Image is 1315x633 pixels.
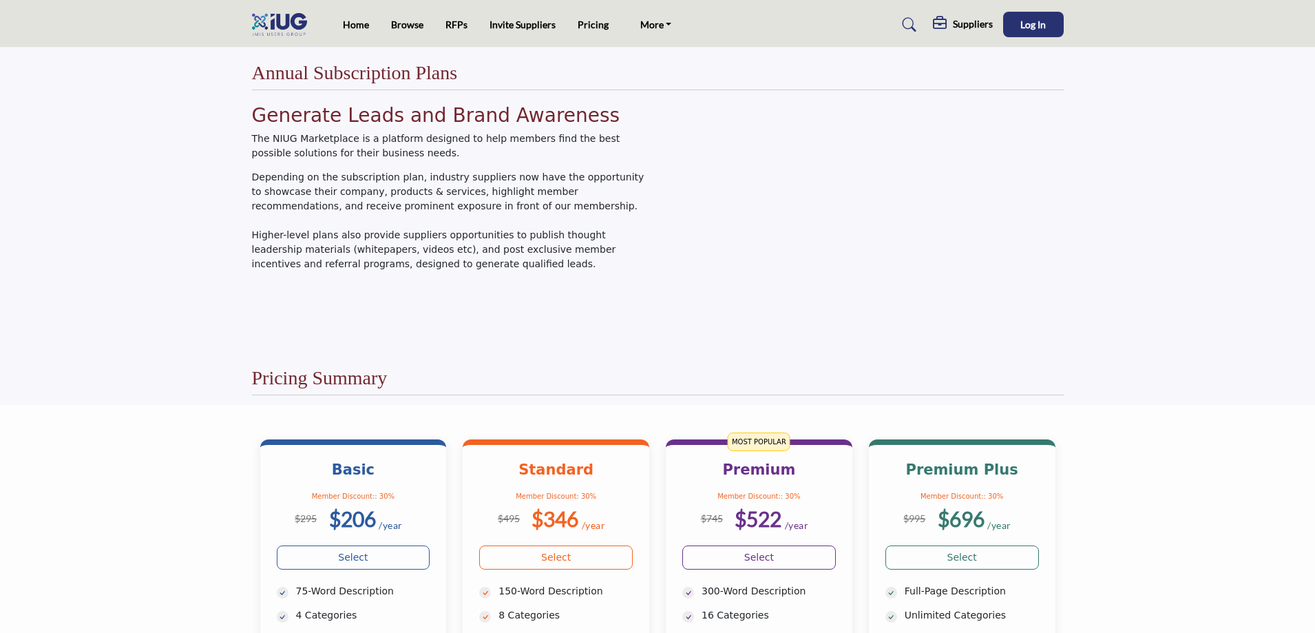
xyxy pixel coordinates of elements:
[277,546,430,570] a: Select
[518,461,593,478] b: Standard
[905,461,1018,478] b: Premium Plus
[1020,19,1046,30] span: Log In
[785,519,809,531] sub: /year
[498,608,633,623] p: 8 Categories
[582,519,606,531] sub: /year
[953,18,993,30] h5: Suppliers
[252,366,388,390] h2: Pricing Summary
[379,519,403,531] sub: /year
[252,13,314,36] img: Site Logo
[479,546,633,570] a: Select
[312,492,394,500] span: Member Discount:: 30%
[702,608,836,623] p: 16 Categories
[252,170,651,271] p: Depending on the subscription plan, industry suppliers now have the opportunity to showcase their...
[532,506,578,531] b: $346
[329,506,376,531] b: $206
[343,19,369,30] a: Home
[631,15,682,34] a: More
[578,19,609,30] a: Pricing
[296,584,430,599] p: 75-Word Description
[885,546,1039,570] a: Select
[905,608,1039,623] p: Unlimited Categories
[987,519,1011,531] sub: /year
[252,132,651,160] p: The NIUG Marketplace is a platform designed to help members find the best possible solutions for ...
[701,512,723,524] sup: $745
[516,492,596,500] span: Member Discount: 30%
[498,584,633,599] p: 150-Word Description
[295,512,317,524] sup: $295
[903,512,925,524] sup: $995
[391,19,423,30] a: Browse
[332,461,375,478] b: Basic
[933,17,993,33] div: Suppliers
[252,61,458,85] h2: Annual Subscription Plans
[498,512,520,524] sup: $495
[717,492,800,500] span: Member Discount:: 30%
[445,19,467,30] a: RFPs
[920,492,1003,500] span: Member Discount:: 30%
[702,584,836,599] p: 300-Word Description
[735,506,781,531] b: $522
[252,104,651,127] h2: Generate Leads and Brand Awareness
[889,14,925,36] a: Search
[728,433,790,451] span: MOST POPULAR
[490,19,556,30] a: Invite Suppliers
[1003,12,1064,37] button: Log In
[682,546,836,570] a: Select
[722,461,795,478] b: Premium
[905,584,1039,599] p: Full-Page Description
[296,608,430,623] p: 4 Categories
[938,506,985,531] b: $696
